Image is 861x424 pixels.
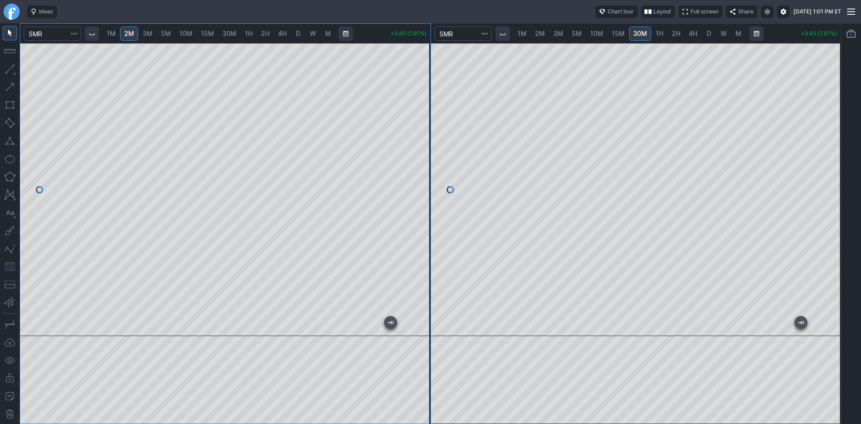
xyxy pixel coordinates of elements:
[517,30,526,37] span: 1M
[120,26,138,41] a: 2M
[3,205,17,220] button: Text
[3,26,17,40] button: Mouse
[391,31,427,36] p: +3.65 (7.97%)
[531,26,549,41] a: 2M
[161,30,171,37] span: 5M
[801,31,837,36] p: +3.65 (7.97%)
[689,30,697,37] span: 4H
[257,26,274,41] a: 2H
[325,30,331,37] span: M
[306,26,320,41] a: W
[761,5,774,18] button: Toggle light mode
[3,295,17,310] button: Anchored VWAP
[3,44,17,58] button: Measure
[3,223,17,238] button: Brush
[201,30,214,37] span: 15M
[139,26,157,41] a: 3M
[4,4,20,20] a: Finviz.com
[218,26,240,41] a: 30M
[3,317,17,332] button: Drawing mode: Single
[27,5,57,18] button: Ideas
[68,26,80,41] button: Search
[85,26,99,41] button: Interval
[143,30,152,37] span: 3M
[735,30,741,37] span: M
[572,30,582,37] span: 5M
[175,26,196,41] a: 10M
[777,5,790,18] button: Settings
[691,7,718,16] span: Full screen
[553,30,563,37] span: 3M
[261,30,270,37] span: 2H
[435,26,492,41] input: Search
[652,26,667,41] a: 1H
[549,26,567,41] a: 3M
[749,26,764,41] button: Range
[672,30,680,37] span: 2H
[3,170,17,184] button: Polygon
[24,26,81,41] input: Search
[384,316,397,329] button: Jump to the most recent bar
[3,277,17,292] button: Position
[478,26,491,41] button: Search
[241,26,257,41] a: 1H
[590,30,603,37] span: 10M
[608,26,629,41] a: 15M
[795,316,807,329] button: Jump to the most recent bar
[629,26,651,41] a: 30M
[39,7,53,16] span: Ideas
[612,30,625,37] span: 15M
[3,98,17,112] button: Rectangle
[245,30,252,37] span: 1H
[513,26,531,41] a: 1M
[844,26,858,41] button: Portfolio watchlist
[124,30,134,37] span: 2M
[535,30,545,37] span: 2M
[702,26,716,41] a: D
[3,188,17,202] button: XABCD
[3,134,17,148] button: Triangle
[653,7,671,16] span: Layout
[3,371,17,385] button: Lock drawings
[278,30,287,37] span: 4H
[3,80,17,94] button: Arrow
[717,26,731,41] a: W
[721,30,727,37] span: W
[296,30,300,37] span: D
[222,30,236,37] span: 30M
[685,26,701,41] a: 4H
[3,259,17,274] button: Fibonacci retracements
[3,389,17,403] button: Add note
[3,407,17,421] button: Remove all drawings
[656,30,663,37] span: 1H
[3,335,17,350] button: Drawings autosave: Off
[3,241,17,256] button: Elliott waves
[107,30,116,37] span: 1M
[3,353,17,367] button: Hide drawings
[668,26,684,41] a: 2H
[633,30,647,37] span: 30M
[738,7,753,16] span: Share
[608,7,634,16] span: Chart tour
[310,30,316,37] span: W
[157,26,175,41] a: 5M
[197,26,218,41] a: 15M
[3,116,17,130] button: Rotated rectangle
[3,152,17,166] button: Ellipse
[339,26,353,41] button: Range
[568,26,586,41] a: 5M
[3,62,17,76] button: Line
[596,5,638,18] button: Chart tour
[274,26,291,41] a: 4H
[678,5,722,18] button: Full screen
[586,26,607,41] a: 10M
[793,7,841,16] span: [DATE] 1:01 PM ET
[641,5,675,18] button: Layout
[496,26,510,41] button: Interval
[179,30,192,37] span: 10M
[726,5,757,18] button: Share
[291,26,305,41] a: D
[103,26,120,41] a: 1M
[321,26,335,41] a: M
[707,30,711,37] span: D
